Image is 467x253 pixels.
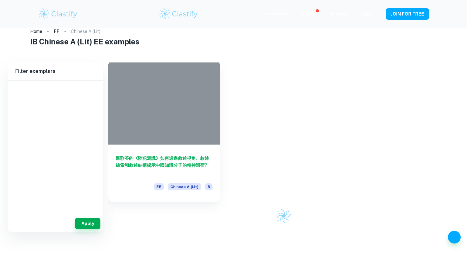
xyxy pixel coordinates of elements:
h1: IB Chinese A (Lit) EE examples [30,36,437,47]
button: Help and Feedback [448,231,461,243]
img: Clastify logo [38,8,78,20]
button: Apply [75,218,100,229]
a: Schools [330,11,348,16]
a: Home [30,27,42,36]
span: EE [154,183,164,190]
button: JOIN FOR FREE [386,8,429,20]
img: Clastify logo [159,8,199,20]
a: Login [361,11,373,16]
h6: Filter exemplars [8,62,103,80]
span: Chinese A (Lit) [168,183,201,190]
p: Chinese A (Lit) [71,28,100,35]
p: Review [302,11,317,18]
a: EE [54,27,59,36]
a: 嚴歌苓的《陸犯焉識》如何通過敘述視角、敘述線索和敘述結構揭示中國知識分子的精神歸宿?EEChinese A (Lit)B [108,62,220,203]
p: Exemplars [266,10,289,17]
span: B [205,183,213,190]
h6: 嚴歌苓的《陸犯焉識》如何通過敘述視角、敘述線索和敘述結構揭示中國知識分子的精神歸宿? [116,155,213,176]
img: Clastify logo [276,208,292,224]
